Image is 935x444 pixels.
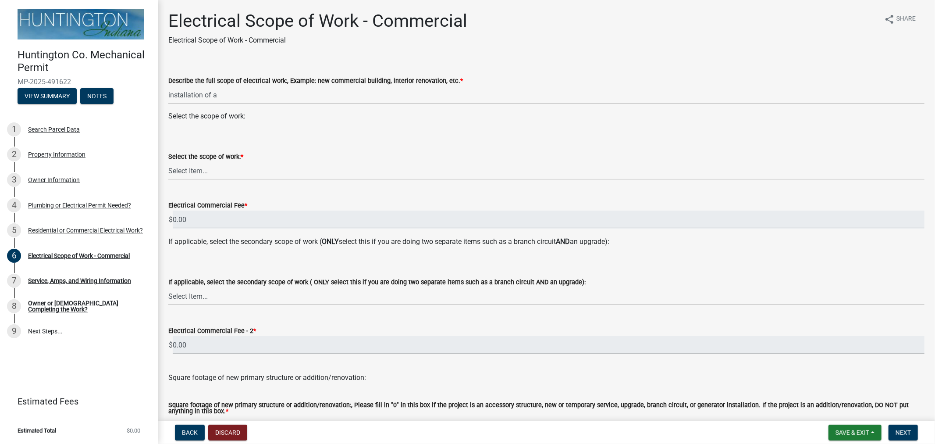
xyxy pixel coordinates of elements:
button: Notes [80,88,114,104]
div: 9 [7,324,21,338]
p: Electrical Scope of Work - Commercial [168,35,467,46]
span: $ [168,336,173,354]
button: shareShare [877,11,923,28]
div: 2 [7,147,21,161]
span: $ [168,211,173,229]
span: $0.00 [127,428,140,433]
img: Huntington County, Indiana [18,9,144,39]
wm-modal-confirm: Notes [80,93,114,100]
span: Estimated Total [18,428,56,433]
span: Back [182,429,198,436]
i: share [884,14,895,25]
span: Next [896,429,911,436]
div: Service, Amps, and Wiring Information [28,278,131,284]
label: If applicable, select the secondary scope of work ( ONLY select this if you are doing two separat... [168,279,586,286]
div: Select the scope of work: [168,111,924,122]
b: AND [556,237,570,246]
div: Search Parcel Data [28,126,80,132]
button: Next [889,425,918,440]
div: 5 [7,223,21,237]
b: ONLY [322,237,339,246]
wm-modal-confirm: Summary [18,93,77,100]
div: Plumbing or Electrical Permit Needed? [28,202,131,208]
div: 1 [7,122,21,136]
div: Property Information [28,151,85,158]
button: Save & Exit [828,425,882,440]
div: Residential or Commercial Electrical Work? [28,227,143,233]
a: Estimated Fees [7,393,144,410]
label: Describe the full scope of electrical work:, Example: new commercial building, interior renovatio... [168,78,463,84]
div: 4 [7,198,21,212]
label: Electrical Commercial Fee [168,203,247,209]
button: Discard [208,425,247,440]
span: MP-2025-491622 [18,78,140,86]
label: Square footage of new primary structure or addition/renovation:, Please fill in "0" in this box i... [168,402,924,415]
div: Electrical Scope of Work - Commercial [28,253,130,259]
button: Back [175,425,205,440]
div: Owner Information [28,177,80,183]
div: 7 [7,274,21,288]
span: Share [896,14,916,25]
div: Owner or [DEMOGRAPHIC_DATA] Completing the Work? [28,300,144,312]
span: Save & Exit [835,429,869,436]
div: 8 [7,299,21,313]
div: Square footage of new primary structure or addition/renovation: [168,362,924,383]
h4: Huntington Co. Mechanical Permit [18,49,151,74]
h1: Electrical Scope of Work - Commercial [168,11,467,32]
div: If applicable, select the secondary scope of work ( select this if you are doing two separate ite... [168,236,924,247]
div: 6 [7,249,21,263]
label: Electrical Commercial Fee - 2 [168,328,256,334]
div: 3 [7,173,21,187]
label: Select the scope of work: [168,154,243,160]
button: View Summary [18,88,77,104]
